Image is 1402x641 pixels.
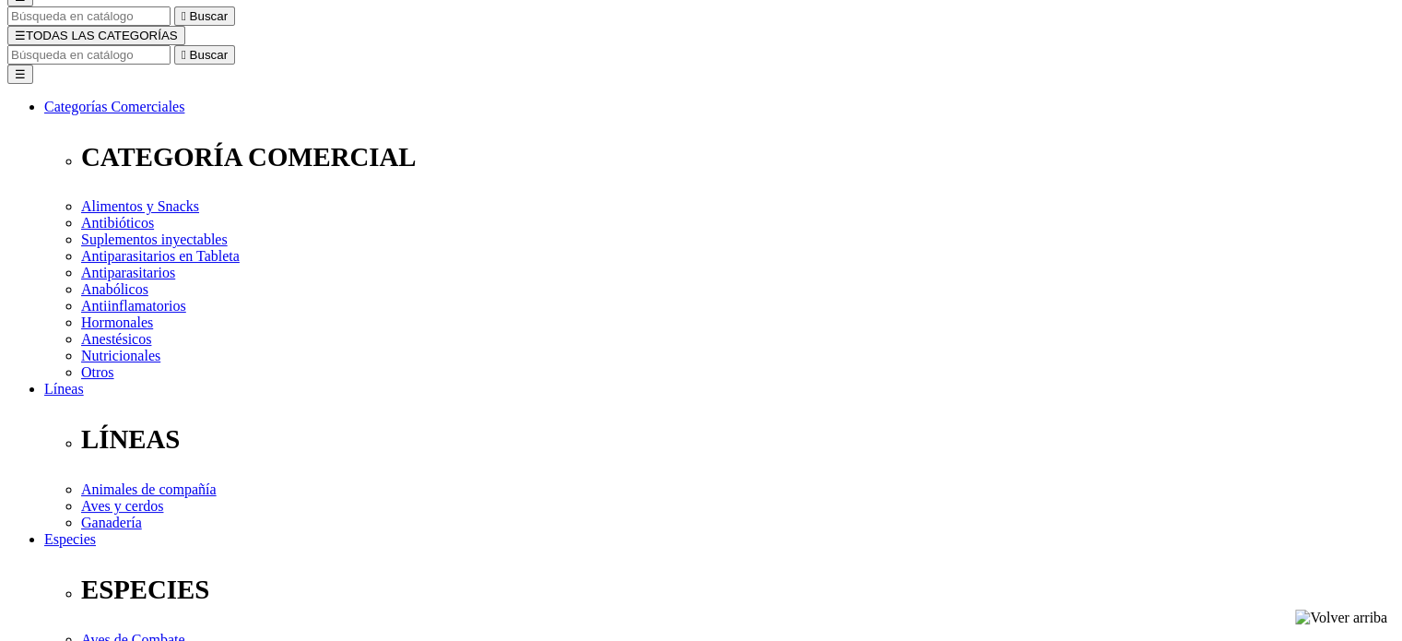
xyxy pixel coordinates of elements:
i:  [182,48,186,62]
p: LÍNEAS [81,424,1395,455]
a: Antiinflamatorios [81,298,186,314]
a: Categorías Comerciales [44,99,184,114]
span: Buscar [190,9,228,23]
button: ☰ [7,65,33,84]
a: Antiparasitarios en Tableta [81,248,240,264]
iframe: Brevo live chat [9,441,318,632]
a: Líneas [44,381,84,397]
button:  Buscar [174,6,235,26]
a: Alimentos y Snacks [81,198,199,214]
a: Hormonales [81,315,153,330]
i:  [182,9,186,23]
a: Anabólicos [81,281,148,297]
a: Antibióticos [81,215,154,231]
a: Antiparasitarios [81,265,175,280]
button:  Buscar [174,45,235,65]
input: Buscar [7,6,171,26]
button: ☰TODAS LAS CATEGORÍAS [7,26,185,45]
input: Buscar [7,45,171,65]
a: Anestésicos [81,331,151,347]
span: Buscar [190,48,228,62]
a: Otros [81,364,114,380]
span: ☰ [15,29,26,42]
p: ESPECIES [81,575,1395,605]
p: CATEGORÍA COMERCIAL [81,142,1395,172]
a: Suplementos inyectables [81,231,228,247]
img: Volver arriba [1295,610,1387,626]
a: Nutricionales [81,348,160,363]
